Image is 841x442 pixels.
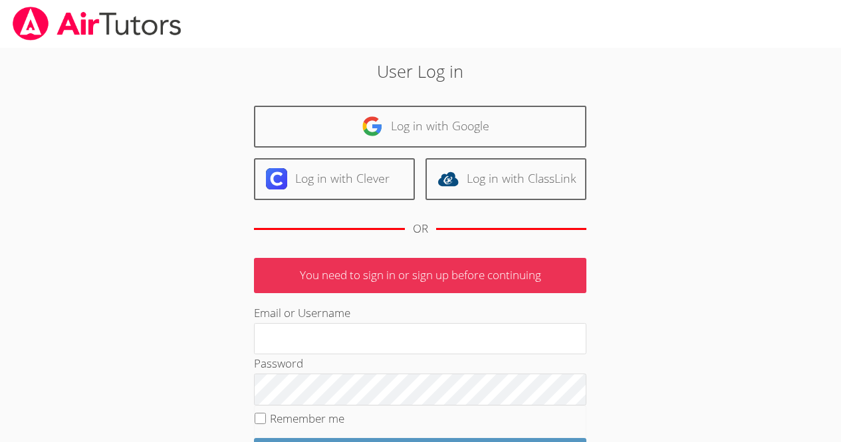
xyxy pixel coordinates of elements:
[11,7,183,41] img: airtutors_banner-c4298cdbf04f3fff15de1276eac7730deb9818008684d7c2e4769d2f7ddbe033.png
[266,168,287,189] img: clever-logo-6eab21bc6e7a338710f1a6ff85c0baf02591cd810cc4098c63d3a4b26e2feb20.svg
[254,106,586,148] a: Log in with Google
[254,258,586,293] p: You need to sign in or sign up before continuing
[254,305,350,320] label: Email or Username
[413,219,428,239] div: OR
[270,411,344,426] label: Remember me
[193,58,648,84] h2: User Log in
[425,158,586,200] a: Log in with ClassLink
[362,116,383,137] img: google-logo-50288ca7cdecda66e5e0955fdab243c47b7ad437acaf1139b6f446037453330a.svg
[254,356,303,371] label: Password
[254,158,415,200] a: Log in with Clever
[437,168,459,189] img: classlink-logo-d6bb404cc1216ec64c9a2012d9dc4662098be43eaf13dc465df04b49fa7ab582.svg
